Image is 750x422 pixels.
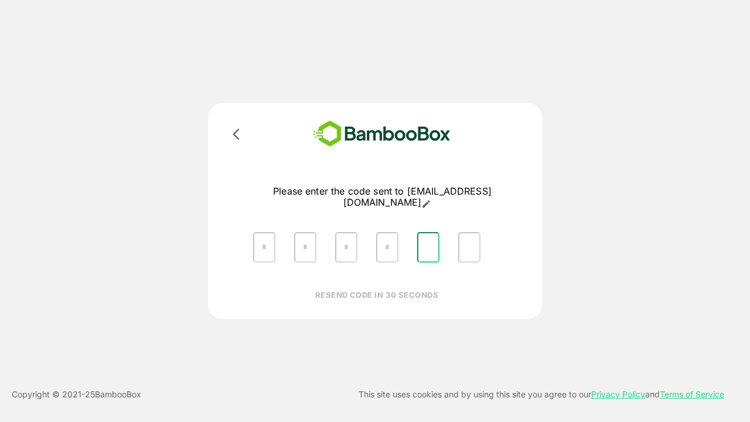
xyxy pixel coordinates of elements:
img: bamboobox [296,117,468,151]
p: Please enter the code sent to [EMAIL_ADDRESS][DOMAIN_NAME] [244,186,521,209]
input: Please enter OTP character 4 [376,232,398,263]
p: This site uses cookies and by using this site you agree to our and [359,387,724,401]
input: Please enter OTP character 3 [335,232,357,263]
input: Please enter OTP character 2 [294,232,316,263]
input: Please enter OTP character 1 [253,232,275,263]
input: Please enter OTP character 5 [417,232,439,263]
input: Please enter OTP character 6 [458,232,480,263]
p: Copyright © 2021- 25 BambooBox [12,387,141,401]
a: Terms of Service [660,389,724,399]
a: Privacy Policy [591,389,645,399]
